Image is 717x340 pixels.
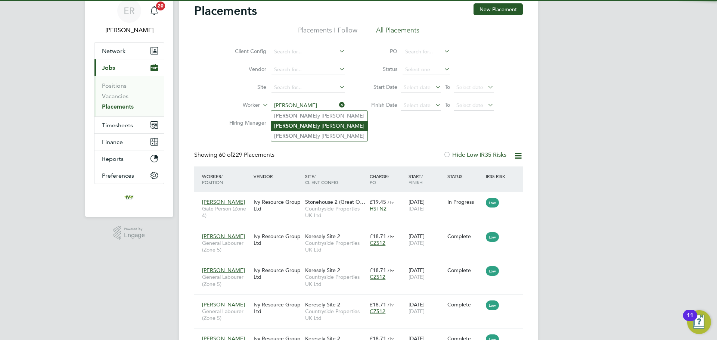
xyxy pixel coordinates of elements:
span: Preferences [102,172,134,179]
button: Reports [94,150,164,167]
label: Client Config [223,48,266,54]
div: Complete [447,267,482,274]
span: £18.71 [370,301,386,308]
span: [DATE] [409,205,425,212]
div: Complete [447,233,482,240]
div: 11 [687,315,693,325]
span: ER [124,6,135,16]
div: Showing [194,151,276,159]
span: £18.71 [370,233,386,240]
li: All Placements [376,26,419,39]
span: Keresely Site 2 [305,233,340,240]
div: IR35 Risk [484,169,510,183]
span: Select date [404,102,431,109]
div: Jobs [94,76,164,116]
a: Vacancies [102,93,128,100]
span: / Client Config [305,173,338,185]
span: / Finish [409,173,423,185]
span: [PERSON_NAME] [202,233,245,240]
div: Ivy Resource Group Ltd [252,229,303,250]
span: Low [486,232,499,242]
span: CZ512 [370,308,385,315]
span: To [443,82,452,92]
span: General Labourer (Zone 5) [202,240,250,253]
span: Finance [102,138,123,146]
b: [PERSON_NAME] [274,123,317,129]
b: [PERSON_NAME] [274,113,317,119]
span: [DATE] [409,274,425,280]
span: [PERSON_NAME] [202,301,245,308]
span: Select date [456,102,483,109]
b: [PERSON_NAME] [274,133,317,139]
a: [PERSON_NAME]General Labourer (Zone 5)Ivy Resource Group LtdKeresely Site 2Countryside Properties... [200,263,523,269]
input: Search for... [271,82,345,93]
img: ivyresourcegroup-logo-retina.png [123,191,135,203]
div: Ivy Resource Group Ltd [252,195,303,216]
li: y [PERSON_NAME] [271,121,367,131]
a: [PERSON_NAME]General Labourer (Zone 5)Ivy Resource Group LtdKeresely Site 2Countryside Properties... [200,297,523,303]
label: Hide Low IR35 Risks [443,151,506,159]
span: Reports [102,155,124,162]
span: £18.71 [370,267,386,274]
div: Complete [447,301,482,308]
div: Status [446,169,484,183]
span: General Labourer (Zone 5) [202,274,250,287]
span: 60 of [219,151,232,159]
span: [DATE] [409,240,425,246]
label: Start Date [364,84,397,90]
div: Start [407,169,446,189]
input: Search for... [271,100,345,111]
span: / PO [370,173,389,185]
span: Emma Randall [94,26,164,35]
button: Network [94,43,164,59]
li: y [PERSON_NAME] [271,131,367,141]
span: 20 [156,1,165,10]
button: Preferences [94,167,164,184]
button: Finance [94,134,164,150]
span: / hr [388,302,394,308]
span: Low [486,198,499,208]
button: Jobs [94,59,164,76]
label: Vendor [223,66,266,72]
div: [DATE] [407,297,446,318]
span: Network [102,47,125,54]
div: [DATE] [407,229,446,250]
a: Go to home page [94,191,164,203]
span: [PERSON_NAME] [202,199,245,205]
label: Worker [217,102,260,109]
li: Placements I Follow [298,26,357,39]
span: Countryside Properties UK Ltd [305,308,366,321]
span: Gate Person (Zone 4) [202,205,250,219]
span: / Position [202,173,223,185]
span: Keresely Site 2 [305,301,340,308]
div: Site [303,169,368,189]
label: Site [223,84,266,90]
div: Charge [368,169,407,189]
span: CZ512 [370,240,385,246]
div: Ivy Resource Group Ltd [252,263,303,284]
button: Open Resource Center, 11 new notifications [687,310,711,334]
input: Select one [403,65,450,75]
span: Select date [404,84,431,91]
div: Worker [200,169,252,189]
span: Low [486,266,499,276]
div: [DATE] [407,195,446,216]
label: Status [364,66,397,72]
a: Powered byEngage [114,226,145,240]
span: CZ512 [370,274,385,280]
button: New Placement [474,3,523,15]
input: Search for... [271,47,345,57]
span: / hr [388,199,394,205]
a: Positions [102,82,127,89]
label: Finish Date [364,102,397,108]
span: Countryside Properties UK Ltd [305,274,366,287]
span: Low [486,300,499,310]
label: PO [364,48,397,54]
button: Timesheets [94,117,164,133]
div: [DATE] [407,263,446,284]
span: Countryside Properties UK Ltd [305,205,366,219]
span: To [443,100,452,110]
span: 229 Placements [219,151,274,159]
span: £19.45 [370,199,386,205]
a: Placements [102,103,134,110]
